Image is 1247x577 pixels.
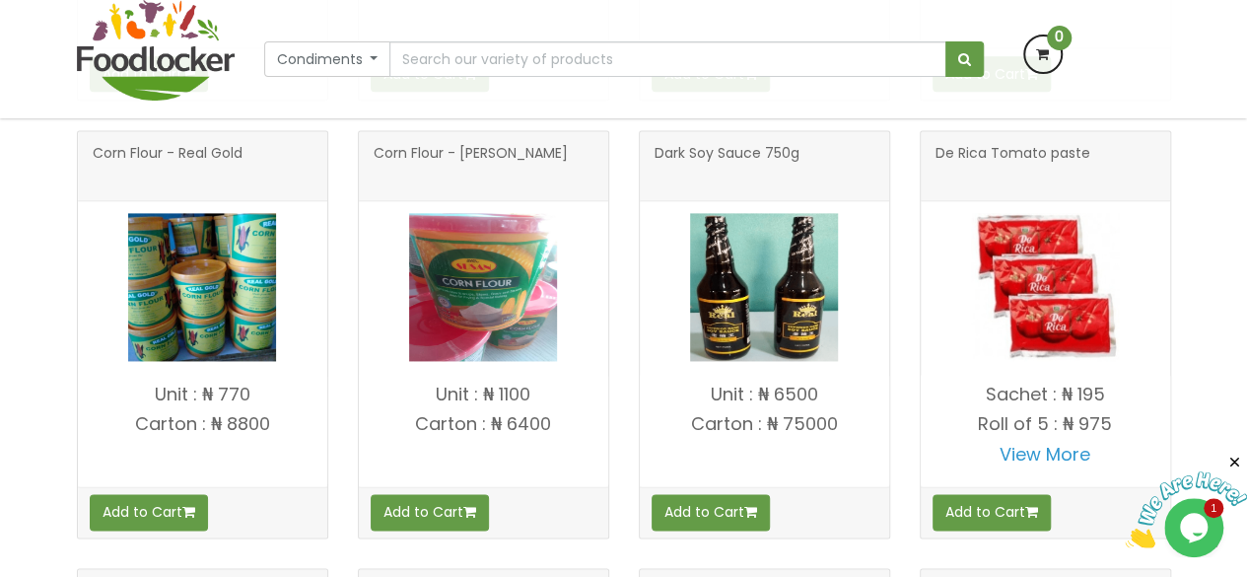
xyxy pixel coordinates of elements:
p: Unit : ₦ 6500 [640,385,889,404]
button: Condiments [264,41,391,77]
button: Add to Cart [652,494,770,530]
p: Sachet : ₦ 195 [921,385,1170,404]
p: Carton : ₦ 6400 [359,414,608,434]
input: Search our variety of products [389,41,945,77]
i: Add to cart [744,505,757,519]
button: Add to Cart [90,494,208,530]
img: Corn Flour - Real Gold [128,213,276,361]
p: Carton : ₦ 75000 [640,414,889,434]
i: Add to cart [1025,505,1038,519]
img: Dark Soy Sauce 750g [690,213,838,361]
iframe: chat widget [1125,454,1247,547]
img: Corn Flour - Susan [409,213,557,361]
span: 0 [1047,26,1072,50]
i: Add to cart [182,505,195,519]
p: Carton : ₦ 8800 [78,414,327,434]
img: De Rica Tomato paste [971,213,1119,361]
button: Add to Cart [933,494,1051,530]
span: Corn Flour - Real Gold [93,146,242,185]
span: Dark Soy Sauce 750g [655,146,799,185]
p: Unit : ₦ 770 [78,385,327,404]
p: Unit : ₦ 1100 [359,385,608,404]
a: View More [1000,442,1090,467]
p: Roll of 5 : ₦ 975 [921,414,1170,434]
span: Corn Flour - [PERSON_NAME] [374,146,568,185]
i: Add to cart [463,505,476,519]
button: Add to Cart [371,494,489,530]
span: De Rica Tomato paste [935,146,1090,185]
